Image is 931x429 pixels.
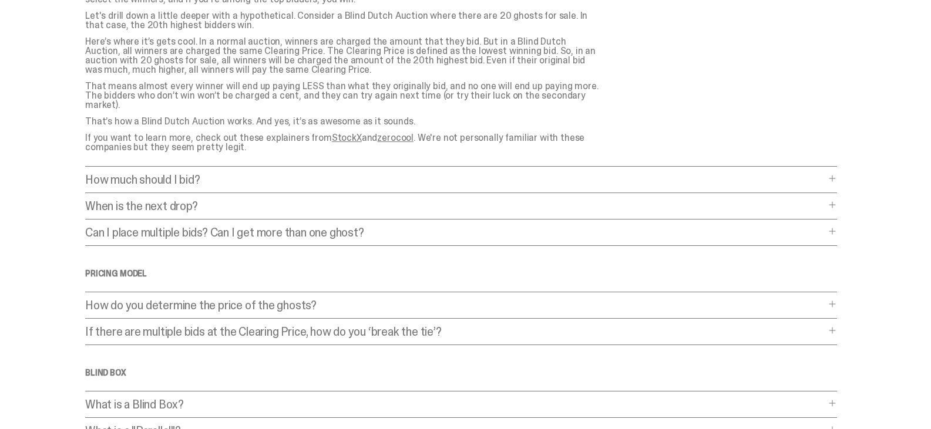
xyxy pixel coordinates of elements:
[85,369,837,377] h4: Blind Box
[85,227,825,238] p: Can I place multiple bids? Can I get more than one ghost?
[85,269,837,278] h4: Pricing Model
[85,200,825,212] p: When is the next drop?
[85,299,825,311] p: How do you determine the price of the ghosts?
[85,11,602,30] p: Let's drill down a little deeper with a hypothetical. Consider a Blind Dutch Auction where there ...
[85,117,602,126] p: That’s how a Blind Dutch Auction works. And yes, it’s as awesome as it sounds.
[85,37,602,75] p: Here’s where it’s gets cool. In a normal auction, winners are charged the amount that they bid. B...
[377,131,414,144] a: zerocool
[85,326,825,337] p: If there are multiple bids at the Clearing Price, how do you ‘break the tie’?
[85,133,602,152] p: If you want to learn more, check out these explainers from and . We're not personally familiar wi...
[332,131,362,144] a: StockX
[85,82,602,110] p: That means almost every winner will end up paying LESS than what they originally bid, and no one ...
[85,174,825,185] p: How much should I bid?
[85,398,825,410] p: What is a Blind Box?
